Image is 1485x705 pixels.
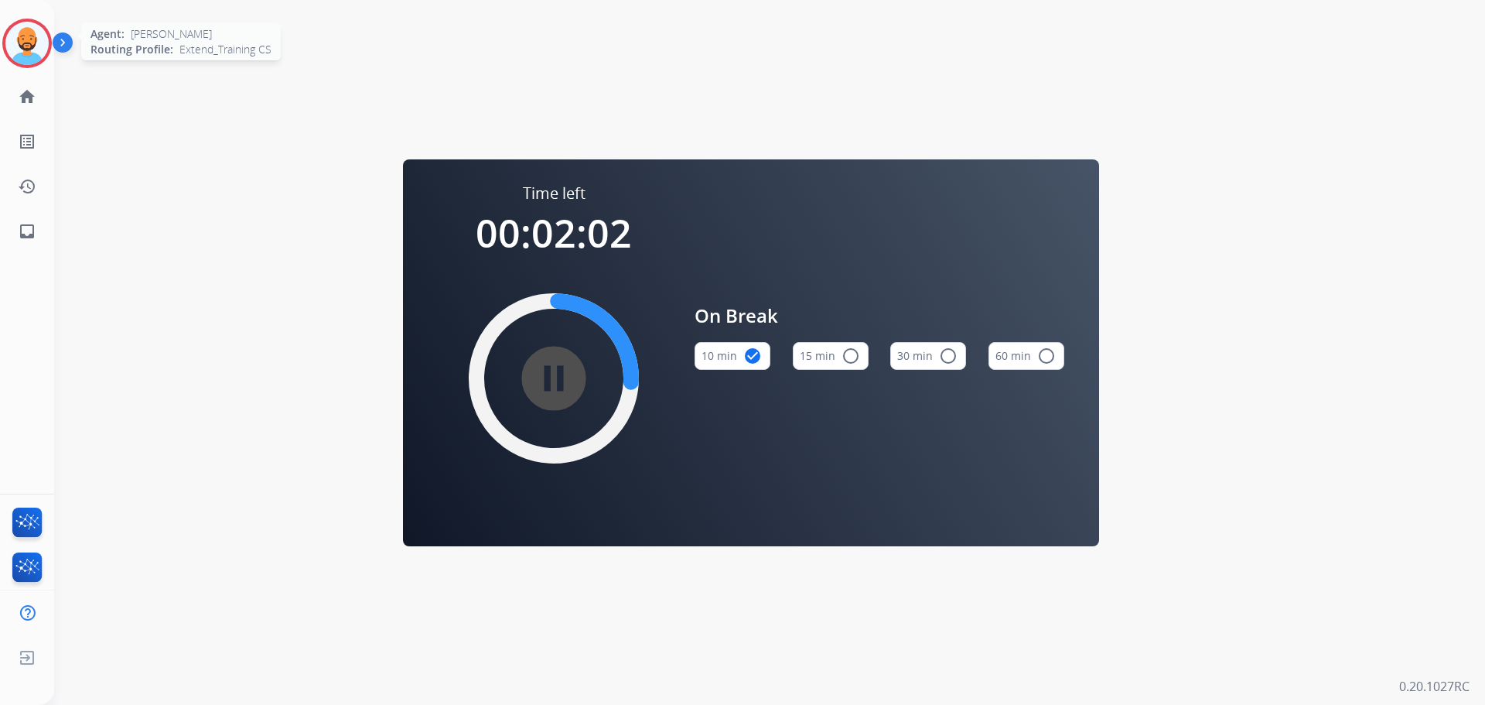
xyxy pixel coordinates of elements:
mat-icon: radio_button_unchecked [939,347,958,365]
button: 15 min [793,342,869,370]
span: [PERSON_NAME] [131,26,212,42]
img: avatar [5,22,49,65]
mat-icon: history [18,177,36,196]
mat-icon: inbox [18,222,36,241]
button: 60 min [988,342,1064,370]
mat-icon: home [18,87,36,106]
span: Agent: [90,26,125,42]
button: 30 min [890,342,966,370]
p: 0.20.1027RC [1399,677,1470,696]
span: 00:02:02 [476,207,632,259]
span: Routing Profile: [90,42,173,57]
mat-icon: radio_button_unchecked [1037,347,1056,365]
span: Time left [523,183,585,204]
button: 10 min [695,342,770,370]
mat-icon: check_circle [743,347,762,365]
span: On Break [695,302,1064,330]
mat-icon: radio_button_unchecked [841,347,860,365]
mat-icon: list_alt [18,132,36,151]
mat-icon: pause_circle_filled [544,369,563,388]
span: Extend_Training CS [179,42,271,57]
